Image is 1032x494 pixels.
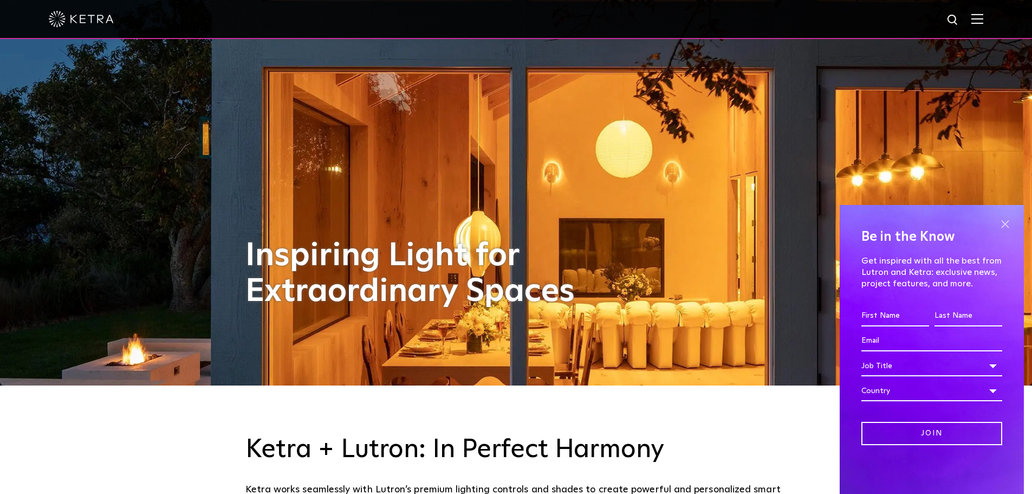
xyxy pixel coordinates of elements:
[245,238,598,310] h1: Inspiring Light for Extraordinary Spaces
[861,422,1002,445] input: Join
[861,255,1002,289] p: Get inspired with all the best from Lutron and Ketra: exclusive news, project features, and more.
[861,331,1002,351] input: Email
[861,381,1002,401] div: Country
[861,356,1002,376] div: Job Title
[946,14,960,27] img: search icon
[934,306,1002,326] input: Last Name
[49,11,114,27] img: ketra-logo-2019-white
[861,306,929,326] input: First Name
[971,14,983,24] img: Hamburger%20Nav.svg
[245,434,787,466] h3: Ketra + Lutron: In Perfect Harmony
[861,227,1002,247] h4: Be in the Know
